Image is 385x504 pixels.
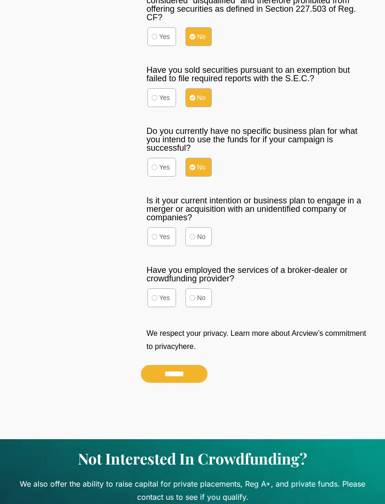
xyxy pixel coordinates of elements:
label: Is it your current intention or business plan to engage in a merger or acquisition with an uniden... [146,196,370,222]
label: No [185,158,212,177]
p: We also offer the ability to raise capital for private placements, Reg A+, and private funds. Ple... [9,477,376,504]
label: Yes [147,27,176,46]
label: No [185,227,212,246]
label: Yes [147,227,176,246]
label: Yes [147,88,176,107]
label: No [185,88,212,107]
label: No [185,288,212,307]
label: Do you currently have no specific business plan for what you intend to use the funds for if your ... [146,127,370,152]
label: No [185,27,212,46]
p: We respect your privacy. Learn more about Arcview’s commitment to privacy . [146,327,370,353]
label: Yes [147,288,176,307]
a: here [178,342,193,350]
label: Have you employed the services of a broker-dealer or crowdfunding provider? [146,266,370,283]
h3: Not Interested In Crowdfunding? [9,449,376,468]
label: Have you sold securities pursuant to an exemption but failed to file required reports with the S.... [146,66,370,83]
label: Yes [147,158,176,177]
